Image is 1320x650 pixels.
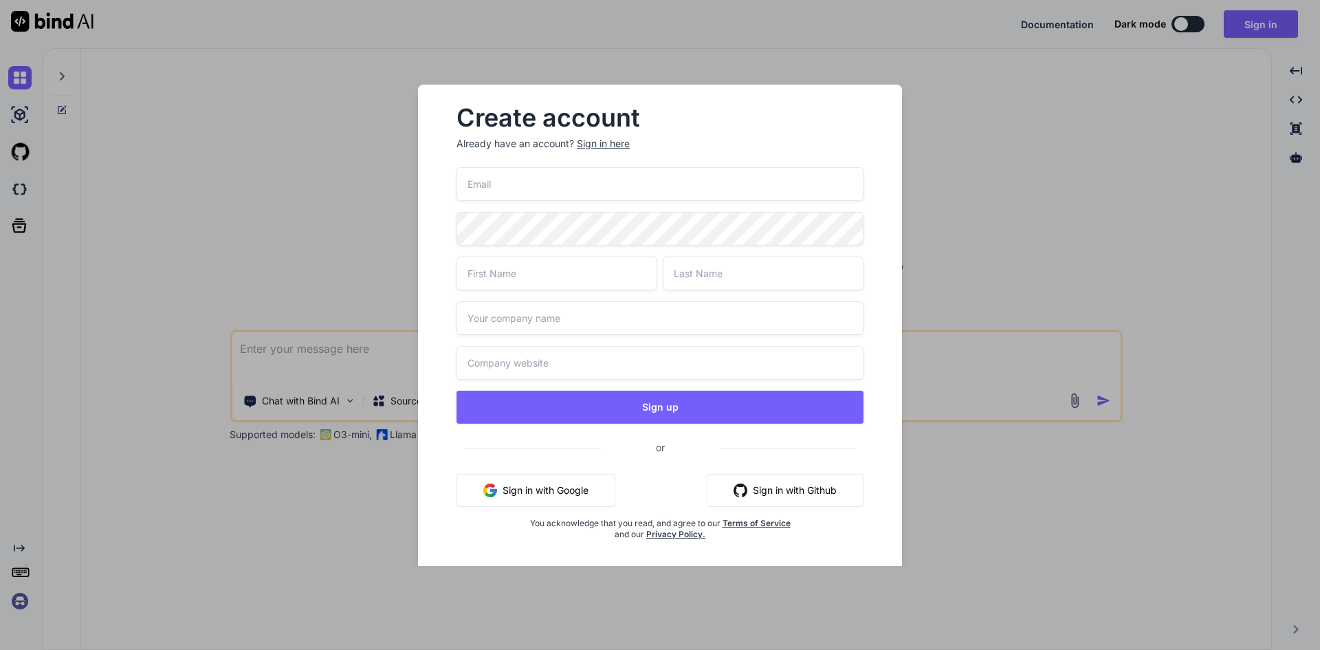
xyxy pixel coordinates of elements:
img: github [734,484,747,497]
input: Last Name [663,257,863,290]
button: Sign in with Github [707,474,863,507]
div: You acknowledge that you read, and agree to our and our [525,518,796,573]
img: google [483,484,497,497]
a: Privacy Policy. [646,529,705,539]
h2: Create account [456,107,863,129]
input: Email [456,167,863,201]
input: Your company name [456,301,863,335]
button: Sign in with Google [456,474,615,507]
span: or [601,431,720,464]
input: Company website [456,346,863,380]
a: Terms of Service [723,518,791,528]
div: Sign in here [577,137,630,151]
input: First Name [456,257,657,290]
button: Sign up [456,391,863,424]
p: Already have an account? [456,137,863,151]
